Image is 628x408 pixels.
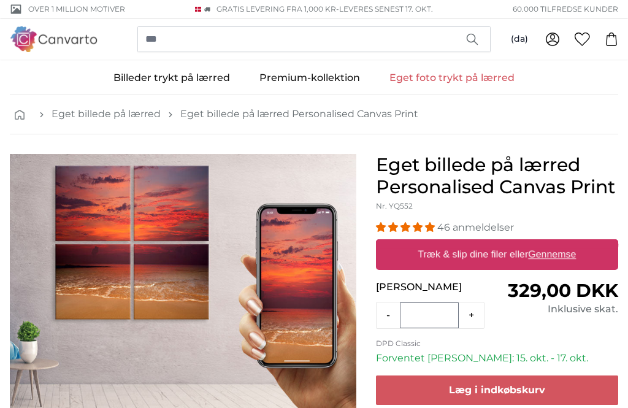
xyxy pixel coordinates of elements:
a: Eget foto trykt på lærred [375,62,529,94]
span: GRATIS Levering fra 1,000 kr [216,4,336,13]
button: Læg i indkøbskurv [376,375,618,405]
button: - [377,303,400,328]
span: Over 1 million motiver [28,4,125,15]
p: [PERSON_NAME] [376,280,497,294]
span: 329,00 DKK [508,279,618,302]
span: Læg i indkøbskurv [449,384,545,396]
button: + [459,303,484,328]
a: Eget billede på lærred [52,107,161,121]
img: Danmark [195,7,201,12]
span: 4.93 stars [376,221,437,233]
a: Eget billede på lærred Personalised Canvas Print [180,107,418,121]
label: Træk & slip dine filer eller [413,242,581,267]
nav: breadcrumbs [10,94,618,134]
span: - [336,4,433,13]
button: (da) [501,28,538,50]
h1: Eget billede på lærred Personalised Canvas Print [376,154,618,198]
span: 46 anmeldelser [437,221,514,233]
u: Gennemse [528,249,576,260]
div: Inklusive skat. [497,302,618,317]
a: Billeder trykt på lærred [99,62,245,94]
span: Nr. YQ552 [376,201,413,210]
span: Leveres senest 17. okt. [339,4,433,13]
span: 60.000 tilfredse kunder [513,4,618,15]
p: DPD Classic [376,339,618,348]
p: Forventet [PERSON_NAME]: 15. okt. - 17. okt. [376,351,618,366]
img: Canvarto [10,26,98,52]
a: Premium-kollektion [245,62,375,94]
